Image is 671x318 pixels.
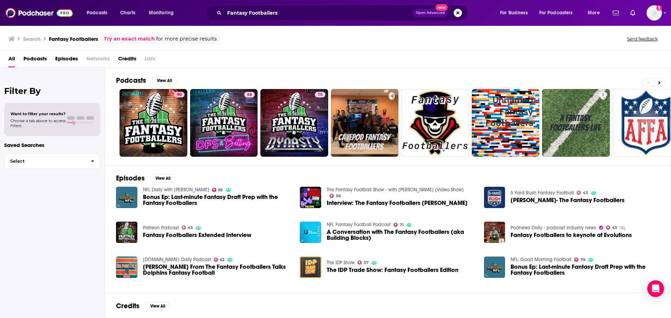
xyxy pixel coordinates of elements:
[23,36,41,42] h3: Search
[625,36,660,42] button: Send feedback
[150,174,175,183] button: View All
[627,7,638,19] a: Show notifications dropdown
[10,111,66,116] span: Want to filter your results?
[647,5,662,21] button: Show profile menu
[118,53,136,67] a: Credits
[5,159,85,163] span: Select
[484,222,505,243] img: Fantasy Footballers to keynote at Evolutions
[300,257,321,278] img: The IDP Trade Show: Fantasy Footballers Edition
[23,53,47,67] a: Podcasts
[143,194,292,206] a: Bonus Ep: Last-minute Fantasy Draft Prep with the Fantasy Footballers
[583,191,588,194] span: 43
[495,7,536,19] button: open menu
[327,229,476,241] a: A Conversation with The Fantasy Footballers (aka Building Blocks)
[86,53,110,67] span: Networks
[599,92,607,97] a: 3
[602,91,604,98] span: 3
[224,7,413,19] input: Search podcasts, credits, & more...
[300,222,321,243] img: A Conversation with The Fantasy Footballers (aka Building Blocks)
[144,7,183,19] button: open menu
[116,76,177,85] a: PodcastsView All
[260,89,328,157] a: 75
[300,187,321,208] img: Interview: The Fantasy Footballers Jason Moore
[4,86,100,96] h2: Filter By
[82,7,116,19] button: open menu
[511,197,625,203] span: [PERSON_NAME]- The Fantasy Footballers
[394,223,404,227] a: 71
[177,91,182,98] span: 90
[212,5,475,21] div: Search podcasts, credits, & more...
[330,194,341,198] a: 56
[188,226,193,229] span: 43
[588,8,600,18] span: More
[190,89,258,157] a: 68
[647,280,664,297] div: Open Intercom Messenger
[484,257,505,278] img: Bonus Ep: Last-minute Fantasy Draft Prep with the Fantasy Footballers
[116,7,139,19] a: Charts
[212,188,223,192] a: 85
[156,35,217,43] span: for more precise results
[315,92,325,97] a: 75
[116,76,146,85] h2: Podcasts
[511,257,571,262] a: NFL: Good Morning Football
[218,188,223,192] span: 85
[120,89,187,157] a: 90
[104,35,155,43] a: Try an exact match
[145,302,170,310] button: View All
[413,9,448,17] button: Open AdvancedNew
[511,190,574,196] a: 5 Yard Rush Fantasy Football
[143,264,292,276] a: Jason Moore From The Fantasy Footballers Talks Dolphins Fantasy Football
[511,225,596,231] a: Podnews Daily - podcast industry news
[4,153,100,169] button: Select
[336,194,341,198] span: 56
[327,200,468,206] a: Interview: The Fantasy Footballers Jason Moore
[327,267,459,273] span: The IDP Trade Show: Fantasy Footballers Edition
[656,5,662,11] svg: Add a profile image
[500,8,528,18] span: For Business
[87,8,107,18] span: Podcasts
[220,258,224,261] span: 62
[49,36,98,42] h3: Fantasy Footballers
[8,53,15,67] span: All
[143,187,209,193] a: NFL Daily with Gregg Rosenthal
[542,89,610,157] a: 3
[511,232,632,238] a: Fantasy Footballers to keynote at Evolutions
[55,53,78,67] a: Episodes
[145,53,155,67] span: Lists
[358,260,369,265] a: 57
[116,302,139,310] h2: Credits
[484,187,505,208] img: Andy Holloway- The Fantasy Footballers
[574,258,585,262] a: 79
[327,187,464,193] a: The Fantasy Football Show - with Smitty (Video Show)
[580,258,585,261] span: 79
[327,222,391,228] a: NFL Fantasy Football Podcast
[583,7,608,19] button: open menu
[4,142,100,148] p: Saved Searches
[647,5,662,21] span: Logged in as Maria.Tullin
[535,7,583,19] button: open menu
[143,225,179,231] a: Patreon Podcast
[116,257,137,278] img: Jason Moore From The Fantasy Footballers Talks Dolphins Fantasy Football
[143,232,251,238] a: Fantasy Footballers Extended Interview
[416,11,445,15] span: Open Advanced
[116,222,137,243] img: Fantasy Footballers Extended Interview
[327,260,355,266] a: The IDP Show
[143,257,211,262] a: DolphinsTalk.com Daily Podcast
[400,223,404,227] span: 71
[364,261,369,264] span: 57
[610,7,622,19] a: Show notifications dropdown
[244,92,255,97] a: 68
[143,264,292,276] span: [PERSON_NAME] From The Fantasy Footballers Talks Dolphins Fantasy Football
[116,174,145,183] h2: Episodes
[577,191,588,195] a: 43
[647,5,662,21] img: User Profile
[214,258,225,262] a: 62
[318,91,323,98] span: 75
